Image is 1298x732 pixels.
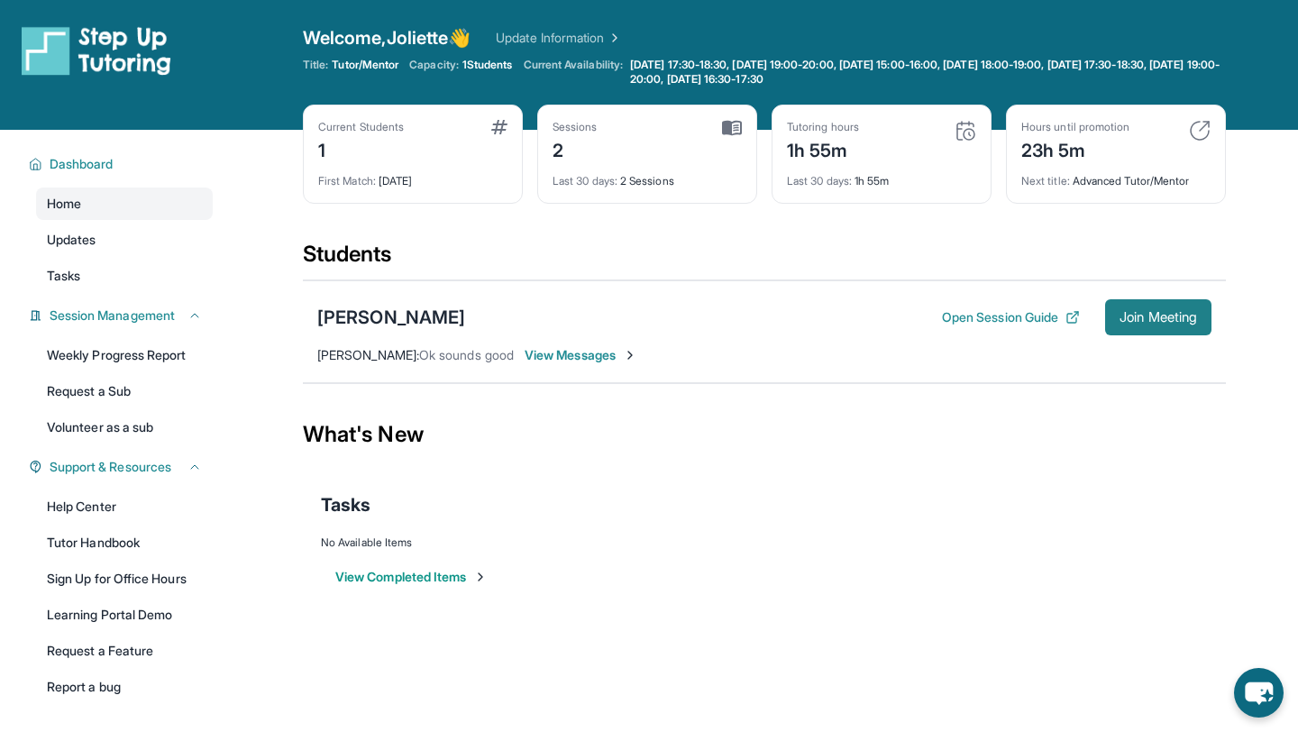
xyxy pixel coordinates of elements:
div: Sessions [553,120,598,134]
div: 1h 55m [787,163,976,188]
span: Tasks [321,492,370,517]
a: Request a Sub [36,375,213,407]
div: 1 [318,134,404,163]
div: No Available Items [321,535,1208,550]
span: Last 30 days : [787,174,852,188]
button: Session Management [42,307,202,325]
button: chat-button [1234,668,1284,718]
a: Tutor Handbook [36,526,213,559]
a: Update Information [496,29,622,47]
div: Students [303,240,1226,279]
span: Join Meeting [1120,312,1197,323]
a: Help Center [36,490,213,523]
span: Dashboard [50,155,114,173]
div: Hours until promotion [1021,120,1129,134]
span: Tutor/Mentor [332,58,398,72]
span: Session Management [50,307,175,325]
img: Chevron-Right [623,348,637,362]
span: Support & Resources [50,458,171,476]
div: 2 [553,134,598,163]
button: Dashboard [42,155,202,173]
div: Tutoring hours [787,120,859,134]
span: First Match : [318,174,376,188]
div: What's New [303,395,1226,474]
div: [PERSON_NAME] [317,305,465,330]
img: card [955,120,976,142]
a: Weekly Progress Report [36,339,213,371]
img: card [1189,120,1211,142]
a: Updates [36,224,213,256]
img: Chevron Right [604,29,622,47]
div: 1h 55m [787,134,859,163]
a: Tasks [36,260,213,292]
button: Join Meeting [1105,299,1211,335]
span: Tasks [47,267,80,285]
a: Home [36,188,213,220]
button: Support & Resources [42,458,202,476]
a: Request a Feature [36,635,213,667]
a: Sign Up for Office Hours [36,563,213,595]
div: Advanced Tutor/Mentor [1021,163,1211,188]
span: Next title : [1021,174,1070,188]
img: card [722,120,742,136]
span: View Messages [525,346,637,364]
a: Volunteer as a sub [36,411,213,444]
img: logo [22,25,171,76]
div: Current Students [318,120,404,134]
button: View Completed Items [335,568,488,586]
span: Last 30 days : [553,174,617,188]
span: [DATE] 17:30-18:30, [DATE] 19:00-20:00, [DATE] 15:00-16:00, [DATE] 18:00-19:00, [DATE] 17:30-18:3... [630,58,1222,87]
img: card [491,120,507,134]
a: Report a bug [36,671,213,703]
a: Learning Portal Demo [36,599,213,631]
span: Updates [47,231,96,249]
a: [DATE] 17:30-18:30, [DATE] 19:00-20:00, [DATE] 15:00-16:00, [DATE] 18:00-19:00, [DATE] 17:30-18:3... [626,58,1226,87]
span: [PERSON_NAME] : [317,347,419,362]
div: 2 Sessions [553,163,742,188]
span: Ok sounds good [419,347,514,362]
span: Current Availability: [524,58,623,87]
div: 23h 5m [1021,134,1129,163]
div: [DATE] [318,163,507,188]
span: Title: [303,58,328,72]
span: Welcome, Joliette 👋 [303,25,471,50]
button: Open Session Guide [942,308,1080,326]
span: Home [47,195,81,213]
span: 1 Students [462,58,513,72]
span: Capacity: [409,58,459,72]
